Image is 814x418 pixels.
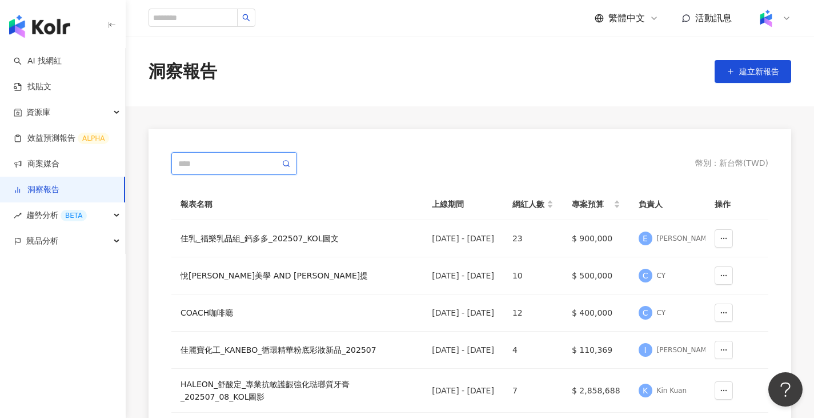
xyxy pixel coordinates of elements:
td: 7 [503,369,563,413]
a: 效益預測報告ALPHA [14,133,109,144]
th: 網紅人數 [503,189,563,220]
div: CY [657,308,666,318]
iframe: Help Scout Beacon - Open [768,372,803,407]
span: 趨勢分析 [26,202,87,228]
button: 建立新報告 [715,60,791,83]
div: [PERSON_NAME] [657,345,714,355]
a: 悅[PERSON_NAME]美學 AND [PERSON_NAME]提 [181,269,414,282]
a: HALEON_舒酸定_專業抗敏護齦強化琺瑯質牙膏_202507_08_KOL圖影 [181,378,414,403]
span: C [643,269,648,282]
div: [DATE] - [DATE] [432,269,494,282]
span: search [242,14,250,22]
td: $ 400,000 [563,294,629,332]
span: 繁體中文 [608,12,645,25]
a: searchAI 找網紅 [14,55,62,67]
td: 23 [503,220,563,257]
a: 洞察報告 [14,184,59,196]
span: 競品分析 [26,228,58,254]
span: I [644,344,646,356]
span: 活動訊息 [695,13,732,23]
div: [DATE] - [DATE] [432,384,494,397]
span: 資源庫 [26,99,50,125]
a: 找貼文 [14,81,51,93]
a: 佳麗寶化工_KANEBO_循環精華粉底彩妝新品_202507 [181,344,414,356]
span: E [643,232,648,245]
div: Kin Kuan [657,386,687,396]
span: 網紅人數 [512,198,544,210]
a: 佳乳_福樂乳品組_鈣多多_202507_KOL圖文 [181,232,414,245]
div: 幣別 ： 新台幣 ( TWD ) [695,158,768,169]
td: $ 2,858,688 [563,369,629,413]
img: logo [9,15,70,38]
div: CY [657,271,666,281]
a: 商案媒合 [14,158,59,170]
td: $ 110,369 [563,332,629,369]
span: 專案預算 [572,198,611,210]
span: rise [14,212,22,220]
span: K [643,384,648,397]
a: COACH咖啡廳 [181,306,414,319]
span: C [643,306,648,319]
td: 10 [503,257,563,294]
div: [PERSON_NAME] [657,234,714,244]
th: 報表名稱 [171,189,423,220]
td: $ 900,000 [563,220,629,257]
div: [DATE] - [DATE] [432,232,494,245]
td: 12 [503,294,563,332]
td: $ 500,000 [563,257,629,294]
div: BETA [61,210,87,221]
span: 建立新報告 [739,67,779,76]
span: 負責人 [639,198,705,210]
div: [DATE] - [DATE] [432,344,494,356]
td: 4 [503,332,563,369]
th: 專案預算 [563,189,629,220]
div: [DATE] - [DATE] [432,306,494,319]
th: 上線期間 [423,189,503,220]
img: Kolr%20app%20icon%20%281%29.png [755,7,777,29]
th: 操作 [705,189,768,220]
div: 洞察報告 [149,59,217,83]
